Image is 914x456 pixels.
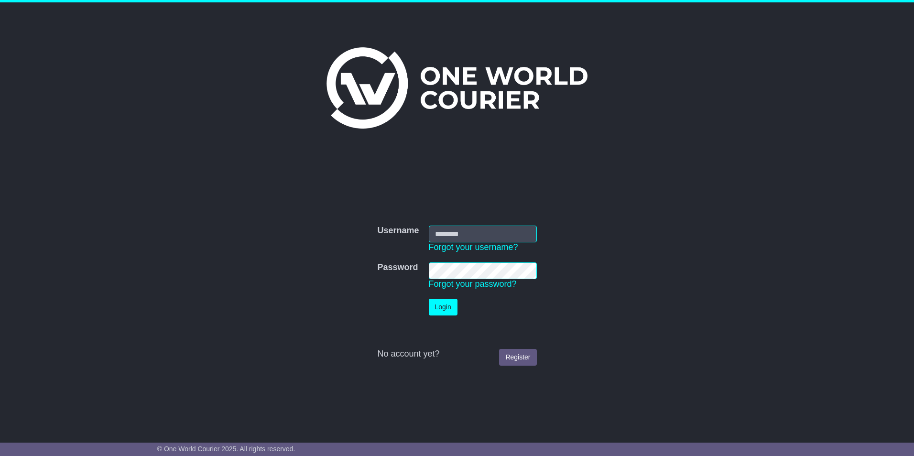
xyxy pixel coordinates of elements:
button: Login [429,299,457,315]
span: © One World Courier 2025. All rights reserved. [157,445,295,453]
a: Forgot your password? [429,279,517,289]
label: Password [377,262,418,273]
label: Username [377,226,419,236]
img: One World [326,47,588,129]
a: Forgot your username? [429,242,518,252]
a: Register [499,349,536,366]
div: No account yet? [377,349,536,359]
